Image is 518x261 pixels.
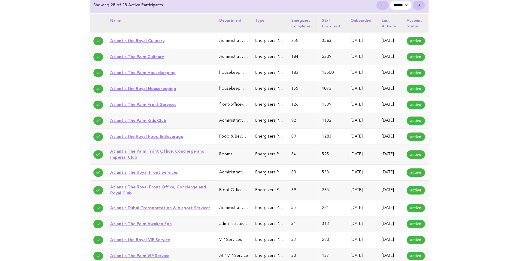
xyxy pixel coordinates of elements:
td: [DATE] [378,113,403,129]
td: 1132 [318,113,347,129]
span: front-office-guest-services [219,103,270,107]
a: Atlantis the Royal VIP Service [110,237,170,242]
td: [DATE] [347,97,378,113]
span: Energizers Participant [255,119,297,123]
span: Energizers Participant [255,135,297,138]
th: Name [107,14,216,33]
a: Atlantis The Royal Front Office, Concierge and Royal Club [110,185,206,195]
a: Atlantis the Royal Culinary [110,38,165,43]
span: housekeeping-laundry [219,87,262,91]
th: Onboarded [347,14,378,33]
td: [DATE] [347,33,378,49]
th: Account status [403,14,429,33]
td: 533 [318,164,347,180]
span: active [407,117,425,125]
td: [DATE] [378,180,403,200]
td: [DATE] [378,65,403,81]
span: Food & Beverage [219,135,253,138]
th: Energizers completed [288,14,318,33]
td: 280 [318,232,347,248]
span: housekeeping-laundry [219,71,262,75]
span: Administrative & General (Executive Office, HR, IT, Finance) [219,55,331,59]
td: [DATE] [347,65,378,81]
span: active [407,85,425,93]
td: [DATE] [378,81,403,97]
td: 92 [288,113,318,129]
span: Administrative & General (Executive Office, HR, IT, Finance) [219,119,331,123]
p: Showing 28 of 28 Active Participants [93,2,163,8]
span: Energizers Participant [255,103,297,107]
span: Energizers Participant [255,206,297,210]
td: [DATE] [378,216,403,232]
span: Administrative & General (Executive Office, HR, IT, Finance) [219,170,331,174]
td: 525 [318,145,347,164]
a: Atlantis The Palm Awaken Spa [110,221,172,226]
span: active [407,204,425,212]
a: Atlantis The Palm Front Services [110,102,176,107]
span: Rooms [219,152,232,156]
td: 4073 [318,81,347,97]
td: 89 [288,129,318,145]
a: Atlantis The Palm Housekeeping [110,70,176,75]
td: [DATE] [378,97,403,113]
span: Energizers Participant [255,39,297,43]
a: Atlantis The Palm VIP Service [110,253,169,258]
td: [DATE] [347,232,378,248]
td: [DATE] [347,200,378,216]
td: 183 [288,65,318,81]
a: Atlantis The Royal Front Services [110,170,178,175]
th: Type [252,14,288,33]
span: active [407,252,425,260]
span: ATP VIP Service [219,254,248,258]
td: [DATE] [347,113,378,129]
a: Atlantis The Palm Front Office, Concierge and Imperial Club [110,149,204,160]
td: 1283 [318,129,347,145]
span: active [407,236,425,244]
td: 258 [288,33,318,49]
span: Energizers Participant [255,188,297,192]
span: active [407,186,425,194]
span: active [407,168,425,177]
td: 84 [288,145,318,164]
th: Last activity [378,14,403,33]
td: 3563 [318,33,347,49]
span: Energizers Participant [255,87,297,91]
td: 184 [288,49,318,65]
td: [DATE] [378,232,403,248]
span: Energizers Participant [255,222,297,226]
th: Staff energized [318,14,347,33]
td: [DATE] [347,49,378,65]
a: Atlantis The Palm Kids Club [110,118,166,123]
a: Atlantis the Royal Housekeeping [110,86,176,91]
td: [DATE] [378,164,403,180]
td: [DATE] [378,145,403,164]
td: [DATE] [347,145,378,164]
span: active [407,37,425,45]
span: Energizers Participant [255,55,297,59]
span: Front Office, Concierge and Royal Club [219,188,295,192]
td: 1339 [318,97,347,113]
td: 285 [318,180,347,200]
span: Energizers Participant [255,170,297,174]
td: 155 [288,81,318,97]
td: [DATE] [378,33,403,49]
td: [DATE] [347,129,378,145]
td: [DATE] [347,216,378,232]
td: [DATE] [378,49,403,65]
td: [DATE] [347,81,378,97]
td: 33 [288,232,318,248]
span: active [407,101,425,109]
td: 80 [288,164,318,180]
td: 34 [288,216,318,232]
td: 69 [288,180,318,200]
a: Atlantis Dubai Transportation & Airport Services [110,205,210,210]
td: 284 [318,200,347,216]
span: VIP Services [219,238,242,242]
td: 2309 [318,49,347,65]
th: Department [216,14,252,33]
td: 55 [288,200,318,216]
td: [DATE] [378,200,403,216]
td: [DATE] [378,129,403,145]
span: Energizers Participant [255,71,297,75]
td: [DATE] [347,180,378,200]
